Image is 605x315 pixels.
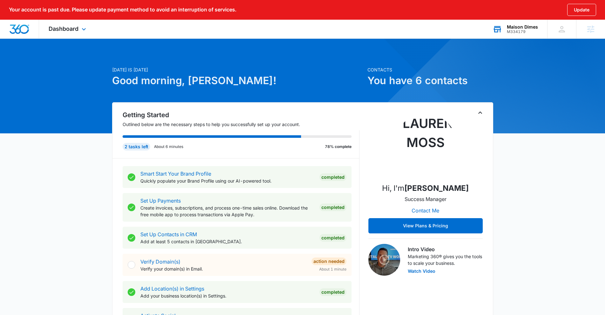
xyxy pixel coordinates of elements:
[319,288,346,296] div: Completed
[367,66,493,73] p: Contacts
[476,109,484,117] button: Toggle Collapse
[10,10,15,15] img: logo_orange.svg
[140,292,314,299] p: Add your business location(s) in Settings.
[368,218,483,233] button: View Plans & Pricing
[405,203,446,218] button: Contact Me
[408,253,483,266] p: Marketing 360® gives you the tools to scale your business.
[140,198,181,204] a: Set Up Payments
[408,269,435,273] button: Watch Video
[408,245,483,253] h3: Intro Video
[567,4,596,16] button: Update
[123,110,360,120] h2: Getting Started
[325,144,352,150] p: 78% complete
[140,178,314,184] p: Quickly populate your Brand Profile using our AI-powered tool.
[123,121,360,128] p: Outlined below are the necessary steps to help you successfully set up your account.
[24,37,57,42] div: Domain Overview
[405,195,447,203] p: Success Manager
[140,285,204,292] a: Add Location(s) in Settings
[10,17,15,22] img: website_grey.svg
[312,258,346,265] div: Action Needed
[367,73,493,88] h1: You have 6 contacts
[123,143,150,151] div: 2 tasks left
[319,234,346,242] div: Completed
[49,25,78,32] span: Dashboard
[140,258,180,265] a: Verify Domain(s)
[319,204,346,211] div: Completed
[17,17,70,22] div: Domain: [DOMAIN_NAME]
[507,30,538,34] div: account id
[140,238,314,245] p: Add at least 5 contacts in [GEOGRAPHIC_DATA].
[368,244,400,276] img: Intro Video
[112,66,364,73] p: [DATE] is [DATE]
[17,37,22,42] img: tab_domain_overview_orange.svg
[382,183,469,194] p: Hi, I'm
[63,37,68,42] img: tab_keywords_by_traffic_grey.svg
[140,231,197,238] a: Set Up Contacts in CRM
[507,24,538,30] div: account name
[140,171,211,177] a: Smart Start Your Brand Profile
[140,204,314,218] p: Create invoices, subscriptions, and process one-time sales online. Download the free mobile app t...
[9,7,236,13] p: Your account is past due. Please update payment method to avoid an interruption of services.
[70,37,107,42] div: Keywords by Traffic
[140,265,306,272] p: Verify your domain(s) in Email.
[319,266,346,272] span: About 1 minute
[404,184,469,193] strong: [PERSON_NAME]
[319,173,346,181] div: Completed
[394,114,457,178] img: Lauren Moss
[39,20,97,38] div: Dashboard
[112,73,364,88] h1: Good morning, [PERSON_NAME]!
[18,10,31,15] div: v 4.0.25
[154,144,183,150] p: About 6 minutes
